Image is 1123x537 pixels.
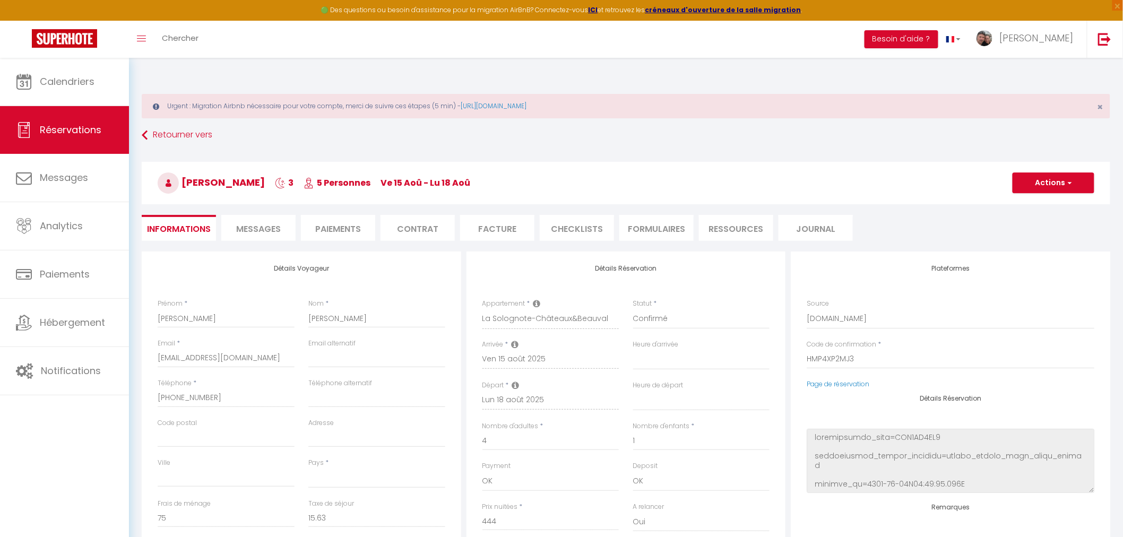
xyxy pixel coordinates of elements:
[8,4,40,36] button: Ouvrir le widget de chat LiveChat
[308,299,324,309] label: Nom
[633,380,684,391] label: Heure de départ
[633,502,664,512] label: A relancer
[461,101,526,110] a: [URL][DOMAIN_NAME]
[142,94,1110,118] div: Urgent : Migration Airbnb nécessaire pour votre compte, merci de suivre ces étapes (5 min) -
[633,299,652,309] label: Statut
[40,219,83,232] span: Analytics
[807,395,1094,402] h4: Détails Réservation
[40,267,90,281] span: Paiements
[699,215,773,241] li: Ressources
[158,299,183,309] label: Prénom
[158,378,192,388] label: Téléphone
[308,418,334,428] label: Adresse
[482,421,539,431] label: Nombre d'adultes
[633,340,679,350] label: Heure d'arrivée
[807,299,829,309] label: Source
[40,75,94,88] span: Calendriers
[158,499,211,509] label: Frais de ménage
[32,29,97,48] img: Super Booking
[158,339,175,349] label: Email
[236,223,281,235] span: Messages
[158,265,445,272] h4: Détails Voyageur
[41,364,101,377] span: Notifications
[589,5,598,14] a: ICI
[1098,100,1103,114] span: ×
[308,378,372,388] label: Téléphone alternatif
[460,215,534,241] li: Facture
[779,215,853,241] li: Journal
[158,458,170,468] label: Ville
[482,265,770,272] h4: Détails Réservation
[482,461,511,471] label: Payment
[633,461,658,471] label: Deposit
[619,215,694,241] li: FORMULAIRES
[645,5,801,14] a: créneaux d'ouverture de la salle migration
[482,299,525,309] label: Appartement
[540,215,614,241] li: CHECKLISTS
[40,171,88,184] span: Messages
[1098,32,1111,46] img: logout
[633,421,690,431] label: Nombre d'enfants
[275,177,293,189] span: 3
[301,215,375,241] li: Paiements
[999,31,1074,45] span: [PERSON_NAME]
[482,502,518,512] label: Prix nuitées
[308,499,354,509] label: Taxe de séjour
[969,21,1087,58] a: ... [PERSON_NAME]
[807,379,869,388] a: Page de réservation
[865,30,938,48] button: Besoin d'aide ?
[381,215,455,241] li: Contrat
[1098,102,1103,112] button: Close
[977,30,992,46] img: ...
[308,458,324,468] label: Pays
[154,21,206,58] a: Chercher
[1013,172,1094,194] button: Actions
[482,340,504,350] label: Arrivée
[40,316,105,329] span: Hébergement
[807,504,1094,511] h4: Remarques
[482,380,504,391] label: Départ
[40,123,101,136] span: Réservations
[807,265,1094,272] h4: Plateformes
[142,126,1110,145] a: Retourner vers
[158,418,197,428] label: Code postal
[158,176,265,189] span: [PERSON_NAME]
[807,340,876,350] label: Code de confirmation
[308,339,356,349] label: Email alternatif
[142,215,216,241] li: Informations
[381,177,470,189] span: ve 15 Aoû - lu 18 Aoû
[162,32,198,44] span: Chercher
[304,177,370,189] span: 5 Personnes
